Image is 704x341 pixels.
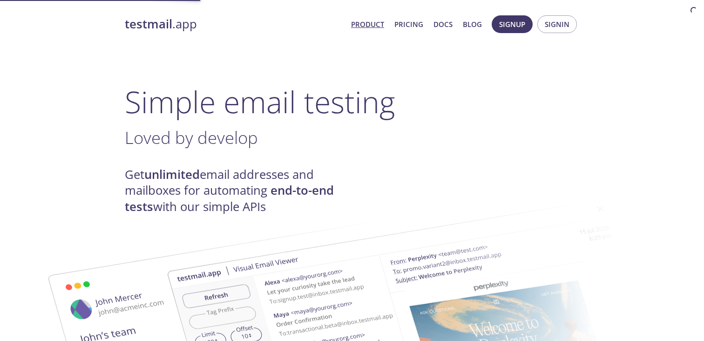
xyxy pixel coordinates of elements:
[125,84,579,120] h1: Simple email testing
[537,15,577,33] button: Signin
[433,18,453,30] a: Docs
[125,167,352,215] h4: Get email addresses and mailboxes for automating with our simple APIs
[492,15,533,33] button: Signup
[125,126,258,149] span: Loved by develop
[144,166,200,183] strong: unlimited
[125,182,334,214] strong: end-to-end tests
[351,18,384,30] a: Product
[545,18,569,30] span: Signin
[125,16,172,32] strong: testmail
[125,16,344,32] a: testmail.app
[394,18,423,30] a: Pricing
[463,18,482,30] a: Blog
[499,18,525,30] span: Signup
